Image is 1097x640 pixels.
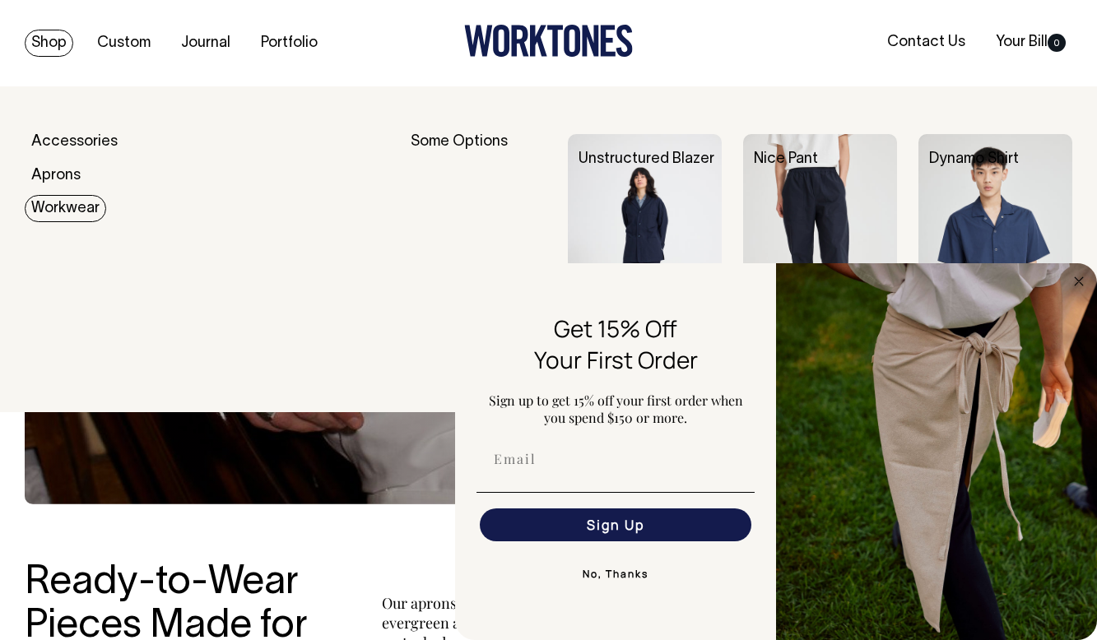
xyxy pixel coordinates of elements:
a: Unstructured Blazer [579,152,714,166]
img: 5e34ad8f-4f05-4173-92a8-ea475ee49ac9.jpeg [776,263,1097,640]
button: No, Thanks [476,558,755,591]
img: Dynamo Shirt [918,134,1072,364]
a: Contact Us [881,29,972,56]
a: Dynamo Shirt [929,152,1019,166]
a: Custom [91,30,157,57]
img: underline [476,492,755,493]
a: Nice Pant [754,152,818,166]
span: Sign up to get 15% off your first order when you spend $150 or more. [489,392,743,426]
input: Email [480,443,751,475]
div: Some Options [411,134,546,364]
a: Journal [174,30,237,57]
img: Unstructured Blazer [568,134,722,364]
a: Shop [25,30,73,57]
a: Portfolio [254,30,324,57]
img: Nice Pant [743,134,897,364]
button: Close dialog [1069,271,1089,291]
span: Your First Order [534,344,698,375]
a: Your Bill0 [989,29,1072,56]
a: Aprons [25,162,87,189]
div: FLYOUT Form [455,263,1097,640]
button: Sign Up [480,508,751,541]
span: Get 15% Off [554,313,677,344]
span: 0 [1048,34,1066,52]
a: Workwear [25,195,106,222]
a: Accessories [25,128,124,155]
